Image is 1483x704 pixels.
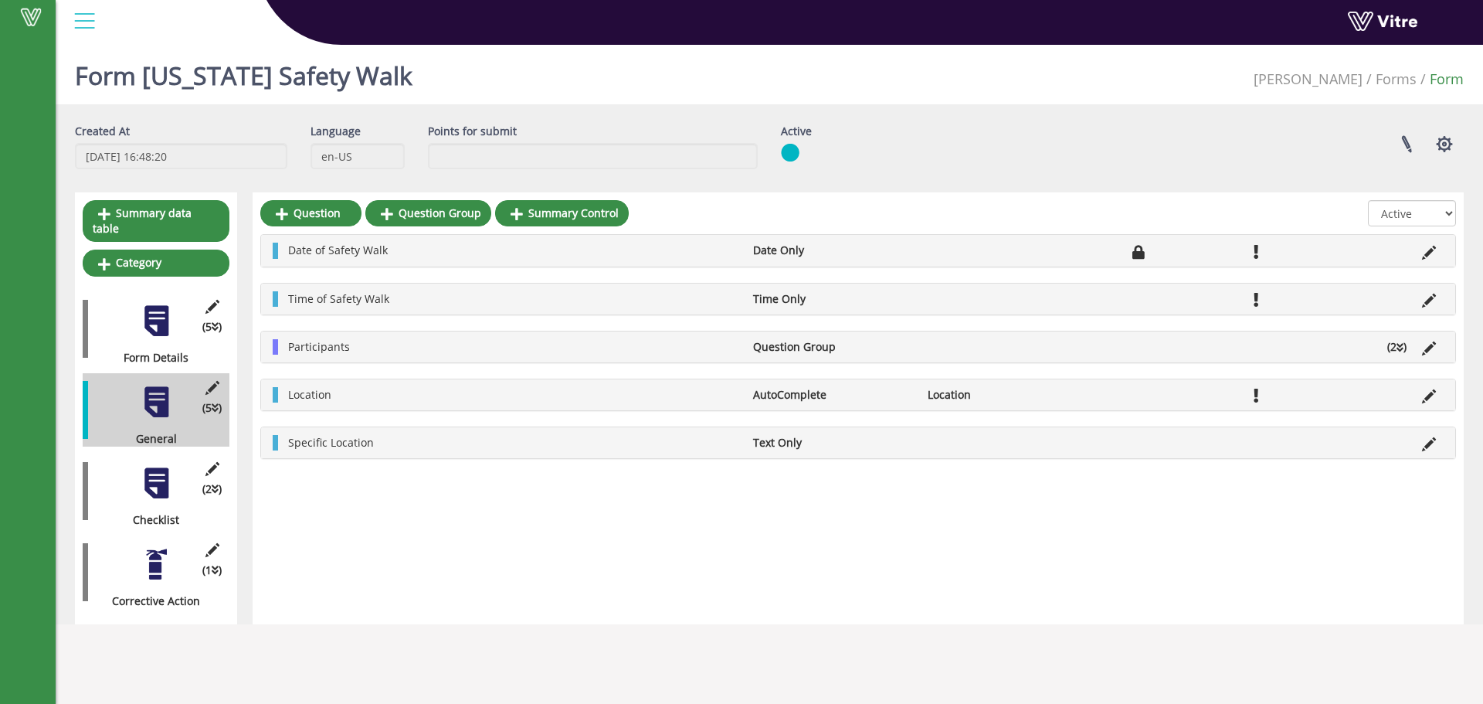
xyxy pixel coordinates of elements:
[288,387,331,402] span: Location
[83,512,218,528] div: Checklist
[83,200,229,242] a: Summary data table
[1254,70,1363,88] span: 379
[75,39,412,104] h1: Form [US_STATE] Safety Walk
[428,124,517,139] label: Points for submit
[202,481,222,497] span: (2 )
[83,250,229,276] a: Category
[311,124,361,139] label: Language
[83,350,218,366] div: Form Details
[745,435,920,451] li: Text Only
[83,431,218,447] div: General
[288,435,374,450] span: Specific Location
[781,124,812,139] label: Active
[745,387,920,403] li: AutoComplete
[202,400,222,416] span: (5 )
[745,243,920,258] li: Date Only
[920,387,1094,403] li: Location
[495,200,629,226] a: Summary Control
[75,124,130,139] label: Created At
[1379,339,1414,355] li: (2 )
[202,563,222,578] span: (1 )
[288,291,389,306] span: Time of Safety Walk
[1376,70,1417,88] a: Forms
[1417,70,1464,90] li: Form
[83,593,218,609] div: Corrective Action
[260,200,361,226] a: Question
[745,291,920,307] li: Time Only
[202,319,222,335] span: (5 )
[288,339,350,354] span: Participants
[781,143,799,162] img: yes
[365,200,491,226] a: Question Group
[745,339,920,355] li: Question Group
[288,243,388,257] span: Date of Safety Walk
